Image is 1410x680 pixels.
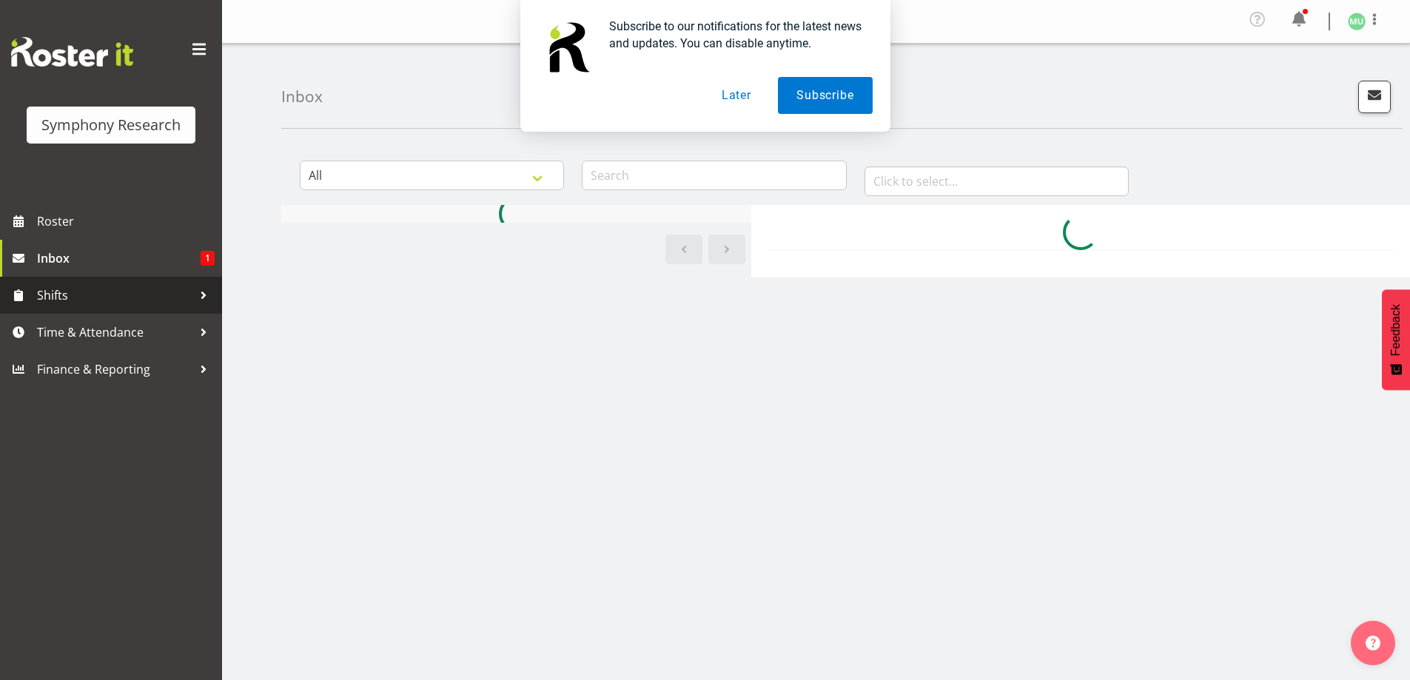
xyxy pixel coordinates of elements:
[201,251,215,266] span: 1
[1382,289,1410,390] button: Feedback - Show survey
[37,284,192,306] span: Shifts
[865,166,1129,196] input: Click to select...
[37,210,215,232] span: Roster
[37,358,192,380] span: Finance & Reporting
[538,18,597,77] img: notification icon
[582,161,846,190] input: Search
[778,77,872,114] button: Subscribe
[597,18,873,52] div: Subscribe to our notifications for the latest news and updates. You can disable anytime.
[703,77,770,114] button: Later
[37,321,192,343] span: Time & Attendance
[1389,304,1403,356] span: Feedback
[665,235,702,264] a: Previous page
[708,235,745,264] a: Next page
[1366,636,1380,650] img: help-xxl-2.png
[37,247,201,269] span: Inbox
